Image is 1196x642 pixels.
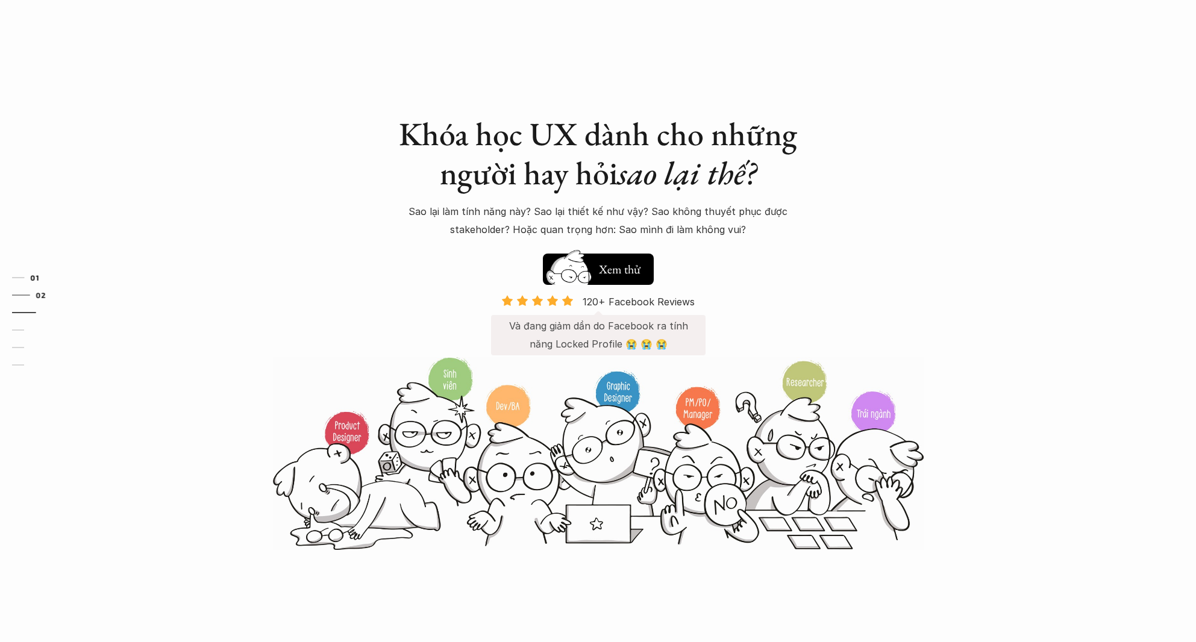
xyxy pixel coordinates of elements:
[387,202,809,239] p: Sao lại làm tính năng này? Sao lại thiết kế như vậy? Sao không thuyết phục được stakeholder? Hoặc...
[583,293,695,311] p: 120+ Facebook Reviews
[491,295,706,355] a: 120+ Facebook ReviewsVà đang giảm dần do Facebook ra tính năng Locked Profile 😭 😭 😭
[12,288,69,302] a: 02
[618,152,756,194] em: sao lại thế?
[12,270,69,285] a: 01
[503,317,693,354] p: Và đang giảm dần do Facebook ra tính năng Locked Profile 😭 😭 😭
[543,248,654,285] a: Xem thử
[30,273,39,281] strong: 01
[387,114,809,193] h1: Khóa học UX dành cho những người hay hỏi
[36,290,45,299] strong: 02
[597,261,642,278] h5: Xem thử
